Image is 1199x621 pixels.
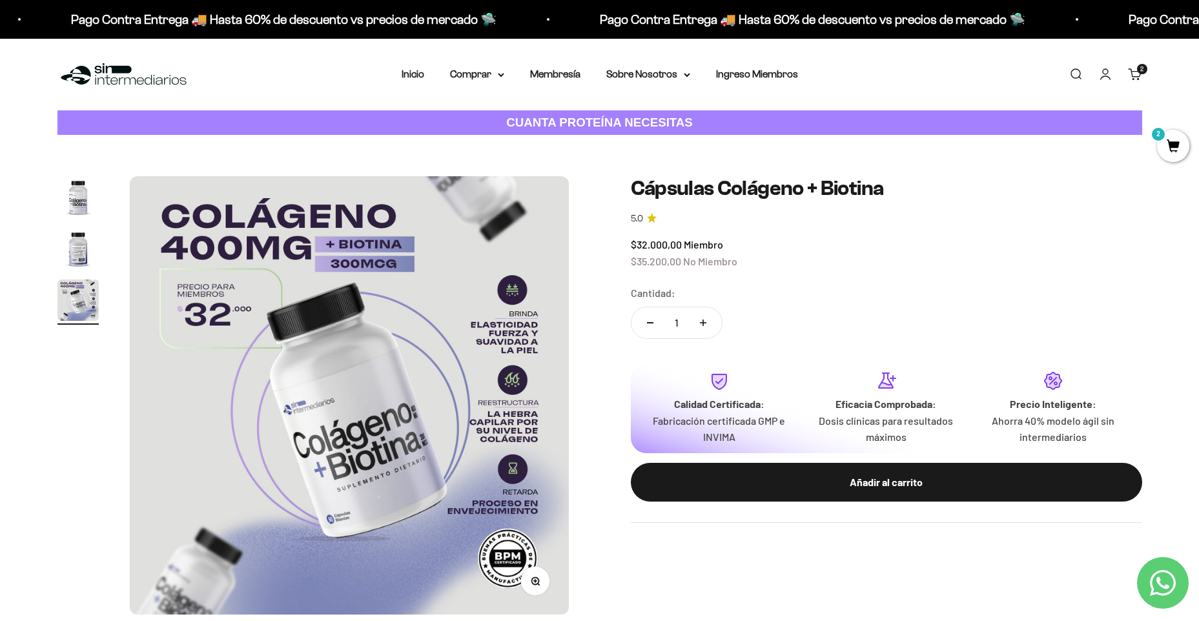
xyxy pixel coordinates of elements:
[57,110,1142,136] a: CUANTA PROTEÍNA NECESITAS
[631,212,1142,226] a: 5.05.0 de 5.0 estrellas
[684,238,723,250] span: Miembro
[631,238,682,250] span: $32.000,00
[57,280,99,321] img: Cápsulas Colágeno + Biotina
[450,66,504,83] summary: Comprar
[402,68,424,79] a: Inicio
[57,228,99,273] button: Ir al artículo 2
[980,412,1127,445] p: Ahorra 40% modelo ágil sin intermediarios
[606,66,690,83] summary: Sobre Nosotros
[57,176,99,218] img: Cápsulas Colágeno + Biotina
[1010,398,1096,410] strong: Precio Inteligente:
[57,228,99,269] img: Cápsulas Colágeno + Biotina
[506,116,693,129] strong: CUANTA PROTEÍNA NECESITAS
[716,68,798,79] a: Ingreso Miembros
[631,285,675,301] label: Cantidad:
[674,398,764,410] strong: Calidad Certificada:
[631,463,1142,502] button: Añadir al carrito
[631,176,1142,201] h1: Cápsulas Colágeno + Biotina
[631,307,669,338] button: Reducir cantidad
[1140,66,1143,72] span: 2
[631,212,643,226] span: 5.0
[646,412,793,445] p: Fabricación certificada GMP e INVIMA
[57,280,99,325] button: Ir al artículo 3
[1157,140,1189,154] a: 2
[1151,127,1166,142] mark: 2
[657,474,1116,491] div: Añadir al carrito
[130,176,569,615] img: Cápsulas Colágeno + Biotina
[593,9,1018,30] p: Pago Contra Entrega 🚚 Hasta 60% de descuento vs precios de mercado 🛸
[684,307,722,338] button: Aumentar cantidad
[835,398,936,410] strong: Eficacia Comprobada:
[631,255,681,267] span: $35.200,00
[64,9,489,30] p: Pago Contra Entrega 🚚 Hasta 60% de descuento vs precios de mercado 🛸
[683,255,737,267] span: No Miembro
[530,68,580,79] a: Membresía
[813,412,959,445] p: Dosis clínicas para resultados máximos
[57,176,99,221] button: Ir al artículo 1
